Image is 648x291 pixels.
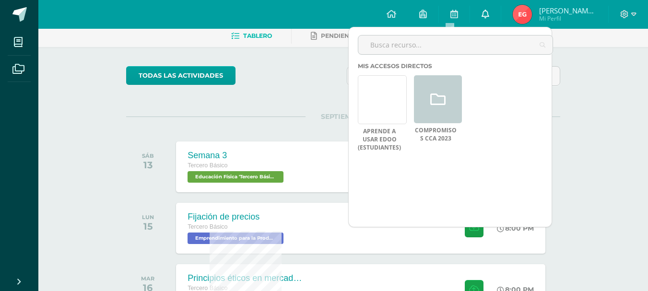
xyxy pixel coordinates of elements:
a: Aprende a usar Edoo (Estudiantes) [358,128,401,151]
input: Busca una actividad próxima aquí... [347,67,560,85]
img: 80b2a2ce82189c13ed95b609bb1b7ae5.png [513,5,532,24]
span: Tercero Básico [188,162,227,169]
div: 8:00 PM [497,224,534,233]
span: SEPTIEMBRE [306,112,381,121]
div: 15 [142,221,154,232]
div: SÁB [142,152,154,159]
div: Semana 3 [188,151,286,161]
a: Pendientes de entrega [311,28,403,44]
div: MAR [141,275,154,282]
a: COMPROMISOS CCA 2023 [414,127,457,143]
span: Pendientes de entrega [321,32,403,39]
div: Principios éticos en mercadotecnia y publicidad [188,273,303,283]
div: LUN [142,214,154,221]
input: Busca recurso... [358,35,553,54]
span: Emprendimiento para la Productividad 'Tercero Básico B' [188,233,283,244]
a: Tablero [231,28,272,44]
div: 13 [142,159,154,171]
span: Tablero [243,32,272,39]
span: Mis accesos directos [358,62,432,70]
div: Fijación de precios [188,212,286,222]
span: Mi Perfil [539,14,597,23]
a: todas las Actividades [126,66,236,85]
span: Tercero Básico [188,223,227,230]
span: [PERSON_NAME][DATE] [539,6,597,15]
span: Educación Física 'Tercero Básico B' [188,171,283,183]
